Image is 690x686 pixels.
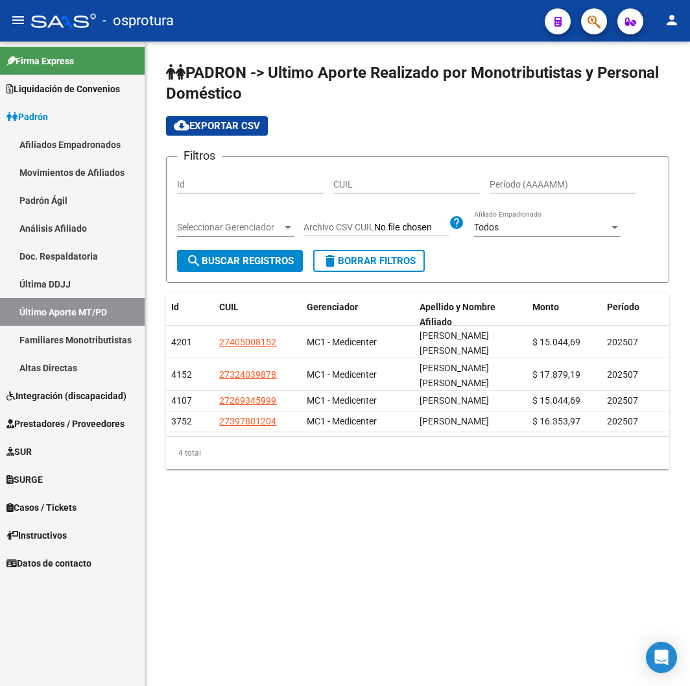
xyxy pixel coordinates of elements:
[219,337,276,347] span: 27405008152
[186,255,294,267] span: Buscar Registros
[303,222,374,232] span: Archivo CSV CUIL
[174,117,189,133] mat-icon: cloud_download
[420,363,489,403] span: [PERSON_NAME] [PERSON_NAME] [PERSON_NAME]
[607,302,639,312] span: Período
[171,395,192,406] span: 4107
[6,389,126,403] span: Integración (discapacidad)
[420,395,489,406] span: [PERSON_NAME]
[307,395,377,406] span: MC1 - Medicenter
[166,437,669,469] div: 4 total
[10,12,26,28] mat-icon: menu
[307,302,358,312] span: Gerenciador
[602,293,669,336] datatable-header-cell: Período
[102,6,174,35] span: - osprotura
[177,147,222,165] h3: Filtros
[171,369,192,380] span: 4152
[177,250,303,272] button: Buscar Registros
[166,116,268,136] button: Exportar CSV
[420,416,489,426] span: [PERSON_NAME]
[313,250,425,272] button: Borrar Filtros
[307,337,377,347] span: MC1 - Medicenter
[6,556,91,570] span: Datos de contacto
[664,12,680,28] mat-icon: person
[166,293,214,336] datatable-header-cell: Id
[6,472,43,487] span: SURGE
[6,500,77,515] span: Casos / Tickets
[6,445,32,459] span: SUR
[527,293,601,336] datatable-header-cell: Monto
[607,416,638,426] span: 202507
[177,222,282,233] span: Seleccionar Gerenciador
[166,64,659,103] span: PADRON -> Ultimo Aporte Realizado por Monotributistas y Personal Doméstico
[420,302,495,327] span: Apellido y Nombre Afiliado
[307,416,377,426] span: MC1 - Medicenter
[302,293,414,336] datatable-header-cell: Gerenciador
[171,416,192,426] span: 3752
[607,369,638,380] span: 202507
[420,330,489,356] span: [PERSON_NAME] [PERSON_NAME]
[646,642,677,673] div: Open Intercom Messenger
[219,416,276,426] span: 27397801204
[374,222,449,234] input: Archivo CSV CUIL
[307,369,377,380] span: MC1 - Medicenter
[532,395,580,406] span: $ 15.044,69
[607,395,638,406] span: 202507
[449,215,464,230] mat-icon: help
[474,222,499,232] span: Todos
[214,293,301,336] datatable-header-cell: CUIL
[171,302,179,312] span: Id
[186,253,202,269] mat-icon: search
[6,417,125,431] span: Prestadores / Proveedores
[6,54,74,68] span: Firma Express
[322,253,338,269] mat-icon: delete
[6,82,120,96] span: Liquidación de Convenios
[532,369,580,380] span: $ 17.879,19
[219,369,276,380] span: 27324039878
[6,110,48,124] span: Padrón
[171,337,192,347] span: 4201
[219,302,239,312] span: CUIL
[414,293,527,336] datatable-header-cell: Apellido y Nombre Afiliado
[532,302,559,312] span: Monto
[532,416,580,426] span: $ 16.353,97
[219,395,276,406] span: 27269345999
[532,337,580,347] span: $ 15.044,69
[174,120,260,132] span: Exportar CSV
[322,255,416,267] span: Borrar Filtros
[607,337,638,347] span: 202507
[6,528,67,543] span: Instructivos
